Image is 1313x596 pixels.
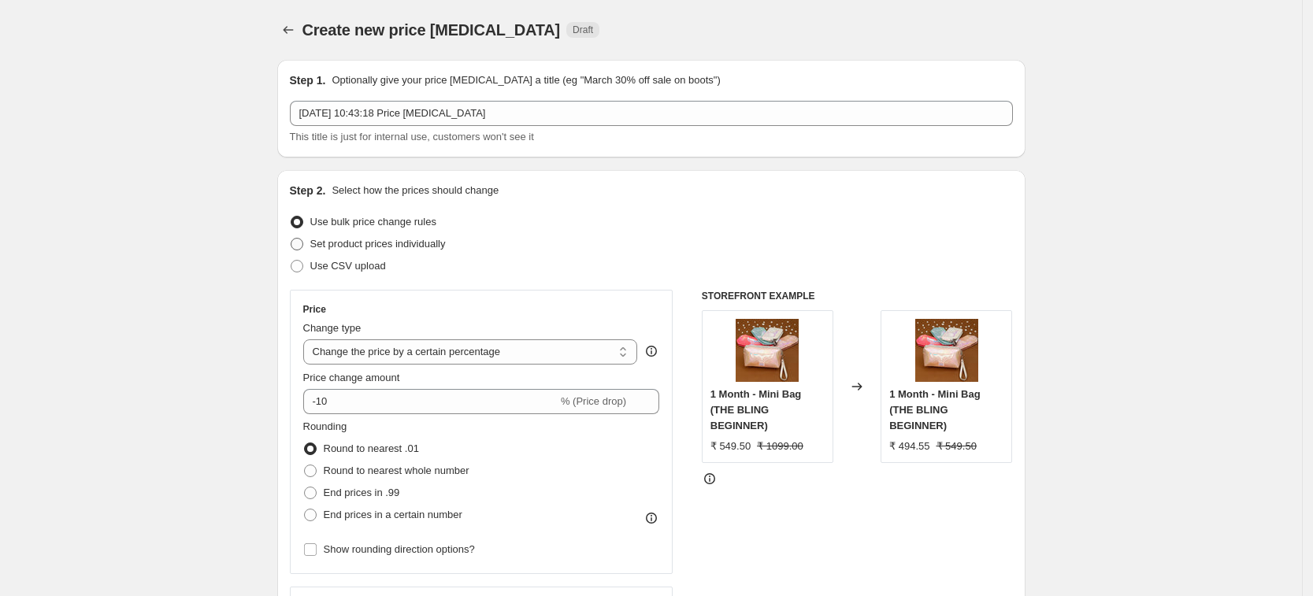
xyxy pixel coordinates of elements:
p: Optionally give your price [MEDICAL_DATA] a title (eg "March 30% off sale on boots") [332,72,720,88]
span: 1 Month - Mini Bag (THE BLING BEGINNER) [889,388,981,431]
span: Price change amount [303,372,400,383]
img: decemeberb_bag_sm_80x.jpg [736,319,799,382]
img: decemeberb_bag_sm_80x.jpg [915,319,978,382]
span: End prices in .99 [324,487,400,498]
span: Create new price [MEDICAL_DATA] [302,21,561,39]
span: Show rounding direction options? [324,543,475,555]
span: ₹ 1099.00 [757,440,803,452]
span: 1 Month - Mini Bag (THE BLING BEGINNER) [710,388,802,431]
h2: Step 2. [290,183,326,198]
h2: Step 1. [290,72,326,88]
span: Use bulk price change rules [310,216,436,228]
span: ₹ 549.50 [710,440,751,452]
span: Change type [303,322,362,334]
h6: STOREFRONT EXAMPLE [702,290,1013,302]
p: Select how the prices should change [332,183,499,198]
input: -15 [303,389,558,414]
span: Round to nearest whole number [324,465,469,476]
span: ₹ 494.55 [889,440,929,452]
h3: Price [303,303,326,316]
div: help [644,343,659,359]
span: Set product prices individually [310,238,446,250]
span: This title is just for internal use, customers won't see it [290,131,534,143]
input: 30% off holiday sale [290,101,1013,126]
span: Round to nearest .01 [324,442,419,454]
button: Price change jobs [277,19,299,41]
span: Rounding [303,420,347,432]
span: ₹ 549.50 [937,440,977,452]
span: End prices in a certain number [324,509,462,520]
span: % (Price drop) [561,395,626,407]
span: Use CSV upload [310,260,386,272]
span: Draft [573,24,593,36]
